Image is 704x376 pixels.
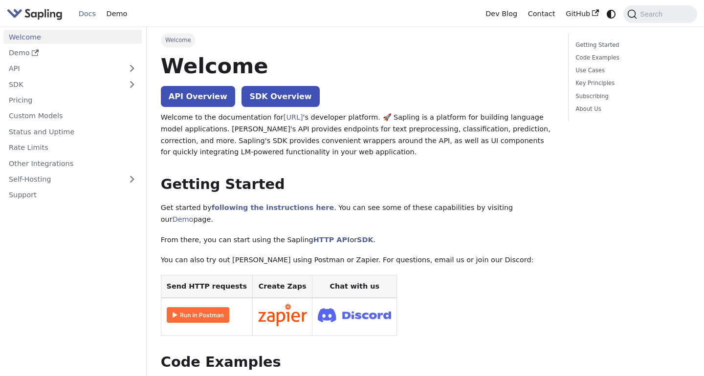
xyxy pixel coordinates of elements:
[252,275,312,298] th: Create Zaps
[161,275,252,298] th: Send HTTP requests
[576,41,686,50] a: Getting Started
[3,141,142,155] a: Rate Limits
[212,204,334,211] a: following the instructions here
[312,275,397,298] th: Chat with us
[604,7,618,21] button: Switch between dark and light mode (currently system mode)
[313,236,350,244] a: HTTP API
[161,86,235,107] a: API Overview
[623,5,697,23] button: Search (Command+K)
[3,46,142,60] a: Demo
[73,6,101,21] a: Docs
[161,176,554,193] h2: Getting Started
[523,6,561,21] a: Contact
[3,30,142,44] a: Welcome
[576,66,686,75] a: Use Cases
[161,354,554,371] h2: Code Examples
[3,172,142,187] a: Self-Hosting
[3,188,142,202] a: Support
[161,112,554,158] p: Welcome to the documentation for 's developer platform. 🚀 Sapling is a platform for building lang...
[284,113,303,121] a: [URL]
[167,307,229,323] img: Run in Postman
[161,53,554,79] h1: Welcome
[258,304,307,326] img: Connect in Zapier
[161,254,554,266] p: You can also try out [PERSON_NAME] using Postman or Zapier. For questions, email us or join our D...
[161,202,554,226] p: Get started by . You can see some of these capabilities by visiting our page.
[7,7,63,21] img: Sapling.ai
[3,77,122,91] a: SDK
[3,109,142,123] a: Custom Models
[161,33,196,47] span: Welcome
[3,62,122,76] a: API
[7,7,66,21] a: Sapling.aiSapling.ai
[480,6,522,21] a: Dev Blog
[122,77,142,91] button: Expand sidebar category 'SDK'
[318,305,391,325] img: Join Discord
[161,234,554,246] p: From there, you can start using the Sapling or .
[242,86,319,107] a: SDK Overview
[173,215,194,223] a: Demo
[161,33,554,47] nav: Breadcrumbs
[122,62,142,76] button: Expand sidebar category 'API'
[3,125,142,139] a: Status and Uptime
[560,6,604,21] a: GitHub
[576,79,686,88] a: Key Principles
[3,93,142,107] a: Pricing
[637,10,668,18] span: Search
[576,53,686,63] a: Code Examples
[576,104,686,114] a: About Us
[101,6,132,21] a: Demo
[357,236,373,244] a: SDK
[576,92,686,101] a: Subscribing
[3,156,142,170] a: Other Integrations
